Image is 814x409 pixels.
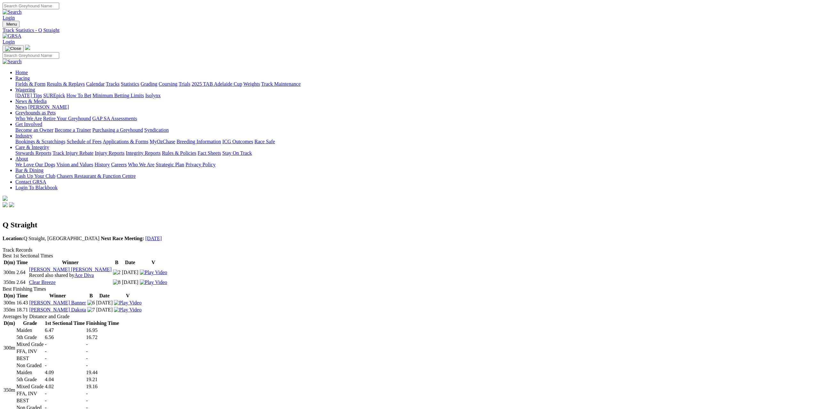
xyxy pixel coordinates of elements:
a: Become a Trainer [55,127,91,133]
a: Careers [111,162,127,167]
div: Greyhounds as Pets [15,116,811,122]
input: Search [3,52,59,59]
a: Contact GRSA [15,179,46,185]
img: Search [3,9,22,15]
a: We Love Our Dogs [15,162,55,167]
a: Login [3,39,15,44]
td: - [44,397,85,404]
a: News [15,104,27,110]
th: B [113,259,121,266]
div: Get Involved [15,127,811,133]
a: Statistics [121,81,139,87]
a: Grading [141,81,157,87]
a: Purchasing a Greyhound [92,127,143,133]
a: Care & Integrity [15,145,49,150]
a: Clear Breeze [29,279,56,285]
a: About [15,156,28,161]
td: - [44,355,85,362]
a: Isolynx [145,93,161,98]
td: BEST [16,397,44,404]
a: Bookings & Scratchings [15,139,65,144]
td: - [86,341,119,348]
a: Fact Sheets [198,150,221,156]
th: D(m) [3,320,15,326]
a: History [94,162,110,167]
a: Trials [178,81,190,87]
img: 8 [113,279,121,285]
text: [DATE] [122,279,138,285]
th: V [139,259,168,266]
td: 6.47 [44,327,85,334]
th: Date [96,293,113,299]
a: Track Statistics - Q Straight [3,28,811,33]
a: News & Media [15,98,47,104]
img: 7 [87,307,95,313]
td: 16.72 [86,334,119,341]
h2: Q Straight [3,221,811,229]
th: Time [16,293,28,299]
div: Bar & Dining [15,173,811,179]
img: facebook.svg [3,202,8,207]
a: Results & Replays [47,81,85,87]
img: Close [5,46,21,51]
text: 18.71 [16,307,28,312]
td: - [86,362,119,369]
a: Weights [243,81,260,87]
td: Maiden [16,327,44,334]
text: [DATE] [96,300,113,305]
td: - [86,355,119,362]
a: Track Injury Rebate [52,150,93,156]
a: Integrity Reports [126,150,161,156]
td: 4.09 [44,369,85,376]
a: Retire Your Greyhound [43,116,91,121]
td: FFA, INV [16,390,44,397]
a: [PERSON_NAME] Banner [29,300,86,305]
td: 300m [3,266,15,279]
a: View replay [140,270,167,275]
a: Applications & Forms [103,139,148,144]
th: Grade [16,320,44,326]
text: 2.64 [16,270,25,275]
td: - [86,390,119,397]
th: B [87,293,95,299]
div: Track Records [3,247,811,253]
a: View replay [114,307,141,312]
a: [PERSON_NAME] Dakota [29,307,86,312]
b: Location: [3,236,24,241]
th: Time [16,259,28,266]
div: Wagering [15,93,811,98]
td: 19.44 [86,369,119,376]
a: Calendar [86,81,105,87]
a: [PERSON_NAME] [28,104,69,110]
img: Play Video [114,300,141,306]
span: Q Straight, [GEOGRAPHIC_DATA] [3,236,99,241]
a: Vision and Values [56,162,93,167]
text: 16.43 [16,300,28,305]
td: Maiden [16,369,44,376]
td: - [44,348,85,355]
img: logo-grsa-white.png [3,196,8,201]
a: Become an Owner [15,127,53,133]
span: Menu [6,22,17,27]
div: Industry [15,139,811,145]
td: 300m [3,300,15,306]
a: Wagering [15,87,35,92]
a: Schedule of Fees [67,139,101,144]
a: View replay [140,279,167,285]
img: Search [3,59,22,65]
img: logo-grsa-white.png [25,45,30,50]
text: [DATE] [96,307,113,312]
td: 350m [3,307,15,313]
th: Winner [29,293,86,299]
input: Search [3,3,59,9]
text: [DATE] [122,270,138,275]
img: twitter.svg [9,202,14,207]
a: Coursing [159,81,178,87]
a: [PERSON_NAME] [PERSON_NAME] [29,267,112,272]
a: Who We Are [15,116,42,121]
a: Home [15,70,28,75]
a: Tracks [106,81,120,87]
div: Averages by Distance and Grade [3,314,811,319]
td: Mixed Grade [16,383,44,390]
